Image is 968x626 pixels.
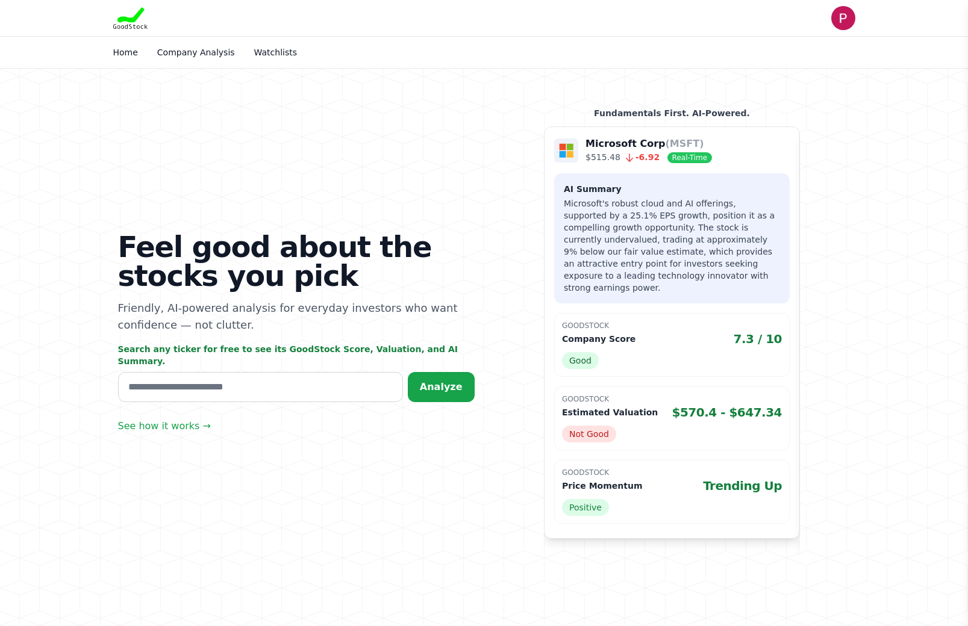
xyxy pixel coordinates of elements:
[734,330,782,347] span: 7.3 / 10
[113,7,148,29] img: Goodstock Logo
[564,183,780,195] h3: AI Summary
[118,343,475,367] p: Search any ticker for free to see its GoodStock Score, Valuation, and AI Summary.
[420,381,463,392] span: Analyze
[562,426,616,442] span: Not Good
[585,151,712,164] p: $515.48
[254,48,297,57] a: Watchlists
[666,138,704,149] span: (MSFT)
[703,477,782,494] span: Trending Up
[672,404,782,421] span: $570.4 - $647.34
[562,321,782,330] p: GoodStock
[564,197,780,294] p: Microsoft's robust cloud and AI offerings, supported by a 25.1% EPS growth, position it as a comp...
[562,352,599,369] span: Good
[667,152,712,163] span: Real-Time
[620,152,660,162] span: -6.92
[831,6,855,30] img: user photo
[118,419,211,433] a: See how it works →
[562,468,782,477] p: GoodStock
[544,126,800,539] a: Company Logo Microsoft Corp(MSFT) $515.48 -6.92 Real-Time AI Summary Microsoft's robust cloud and...
[544,107,800,119] p: Fundamentals First. AI-Powered.
[157,48,235,57] a: Company Analysis
[113,48,138,57] a: Home
[408,372,475,402] button: Analyze
[562,406,658,418] p: Estimated Valuation
[118,300,475,333] p: Friendly, AI-powered analysis for everyday investors who want confidence — not clutter.
[562,499,609,516] span: Positive
[554,138,578,163] img: Company Logo
[585,137,712,151] p: Microsoft Corp
[562,333,635,345] p: Company Score
[562,480,642,492] p: Price Momentum
[562,394,782,404] p: GoodStock
[118,232,475,290] h1: Feel good about the stocks you pick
